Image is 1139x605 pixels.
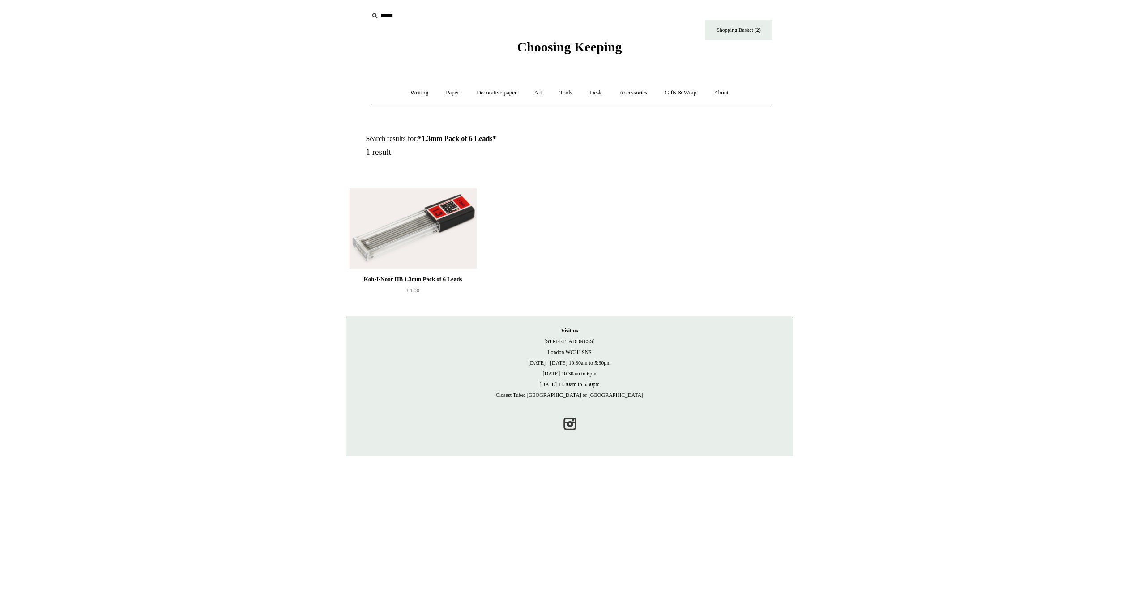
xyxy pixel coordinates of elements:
[350,274,477,311] a: Koh-I-Noor HB 1.3mm Pack of 6 Leads £4.00
[366,134,580,143] h1: Search results for:
[402,81,436,105] a: Writing
[560,414,580,434] a: Instagram
[657,81,704,105] a: Gifts & Wrap
[517,39,622,54] span: Choosing Keeping
[706,81,737,105] a: About
[526,81,550,105] a: Art
[350,188,477,269] a: Koh-I-Noor HB 1.3mm Pack of 6 Leads Koh-I-Noor HB 1.3mm Pack of 6 Leads
[352,274,474,285] div: Koh-I-Noor HB 1.3mm Pack of 6 Leads
[469,81,525,105] a: Decorative paper
[561,328,578,334] strong: Visit us
[418,135,496,142] strong: *1.3mm Pack of 6 Leads*
[582,81,610,105] a: Desk
[551,81,580,105] a: Tools
[366,147,580,158] h5: 1 result
[406,287,419,294] span: £4.00
[611,81,655,105] a: Accessories
[517,47,622,53] a: Choosing Keeping
[438,81,467,105] a: Paper
[350,188,477,269] img: Koh-I-Noor HB 1.3mm Pack of 6 Leads
[705,20,772,40] a: Shopping Basket (2)
[355,325,785,400] p: [STREET_ADDRESS] London WC2H 9NS [DATE] - [DATE] 10:30am to 5:30pm [DATE] 10.30am to 6pm [DATE] 1...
